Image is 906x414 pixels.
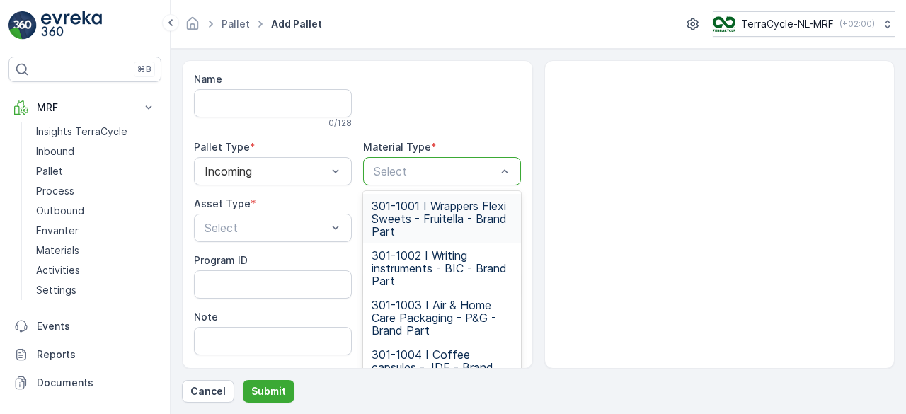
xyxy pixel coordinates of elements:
[182,380,234,403] button: Cancel
[190,384,226,398] p: Cancel
[79,302,92,314] span: 30
[194,311,218,323] label: Note
[8,369,161,397] a: Documents
[8,11,37,40] img: logo
[12,302,79,314] span: Tare Weight :
[374,163,496,180] p: Select
[36,283,76,297] p: Settings
[30,280,161,300] a: Settings
[36,164,63,178] p: Pallet
[36,204,84,218] p: Outbound
[12,279,74,291] span: Net Weight :
[30,260,161,280] a: Activities
[8,93,161,122] button: MRF
[37,319,156,333] p: Events
[8,340,161,369] a: Reports
[36,263,80,277] p: Activities
[194,141,250,153] label: Pallet Type
[37,100,133,115] p: MRF
[372,348,512,386] span: 301-1004 I Coffee capsules - JDE - Brand Part
[30,221,161,241] a: Envanter
[36,184,74,198] p: Process
[36,243,79,258] p: Materials
[60,349,193,361] span: NL-PI0006 I Koffie en Thee
[251,384,286,398] p: Submit
[75,326,103,338] span: Pallet
[83,255,96,268] span: 30
[372,249,512,287] span: 301-1002 I Writing instruments - BIC - Brand Part
[194,197,251,209] label: Asset Type
[194,73,222,85] label: Name
[36,125,127,139] p: Insights TerraCycle
[194,367,312,389] button: Upload File
[30,161,161,181] a: Pallet
[713,16,735,32] img: TC_v739CUj.png
[12,232,47,244] span: Name :
[12,255,83,268] span: Total Weight :
[713,11,895,37] button: TerraCycle-NL-MRF(+02:00)
[47,232,119,244] span: Pallet_NL #143
[30,122,161,142] a: Insights TerraCycle
[363,141,431,153] label: Material Type
[411,12,493,29] p: Pallet_NL #143
[30,142,161,161] a: Inbound
[36,144,74,159] p: Inbound
[41,11,102,40] img: logo_light-DOdMpM7g.png
[372,299,512,337] span: 301-1003 I Air & Home Care Packaging - P&G - Brand Part
[205,219,327,236] p: Select
[30,181,161,201] a: Process
[839,18,875,30] p: ( +02:00 )
[194,254,248,266] label: Program ID
[222,18,250,30] a: Pallet
[268,17,325,31] span: Add Pallet
[372,200,512,238] span: 301-1001 I Wrappers Flexi Sweets - Fruitella - Brand Part
[30,201,161,221] a: Outbound
[12,349,60,361] span: Material :
[74,279,79,291] span: -
[8,312,161,340] a: Events
[37,376,156,390] p: Documents
[30,241,161,260] a: Materials
[328,117,352,129] p: 0 / 128
[243,380,294,403] button: Submit
[137,64,151,75] p: ⌘B
[741,17,834,31] p: TerraCycle-NL-MRF
[37,347,156,362] p: Reports
[12,326,75,338] span: Asset Type :
[36,224,79,238] p: Envanter
[185,21,200,33] a: Homepage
